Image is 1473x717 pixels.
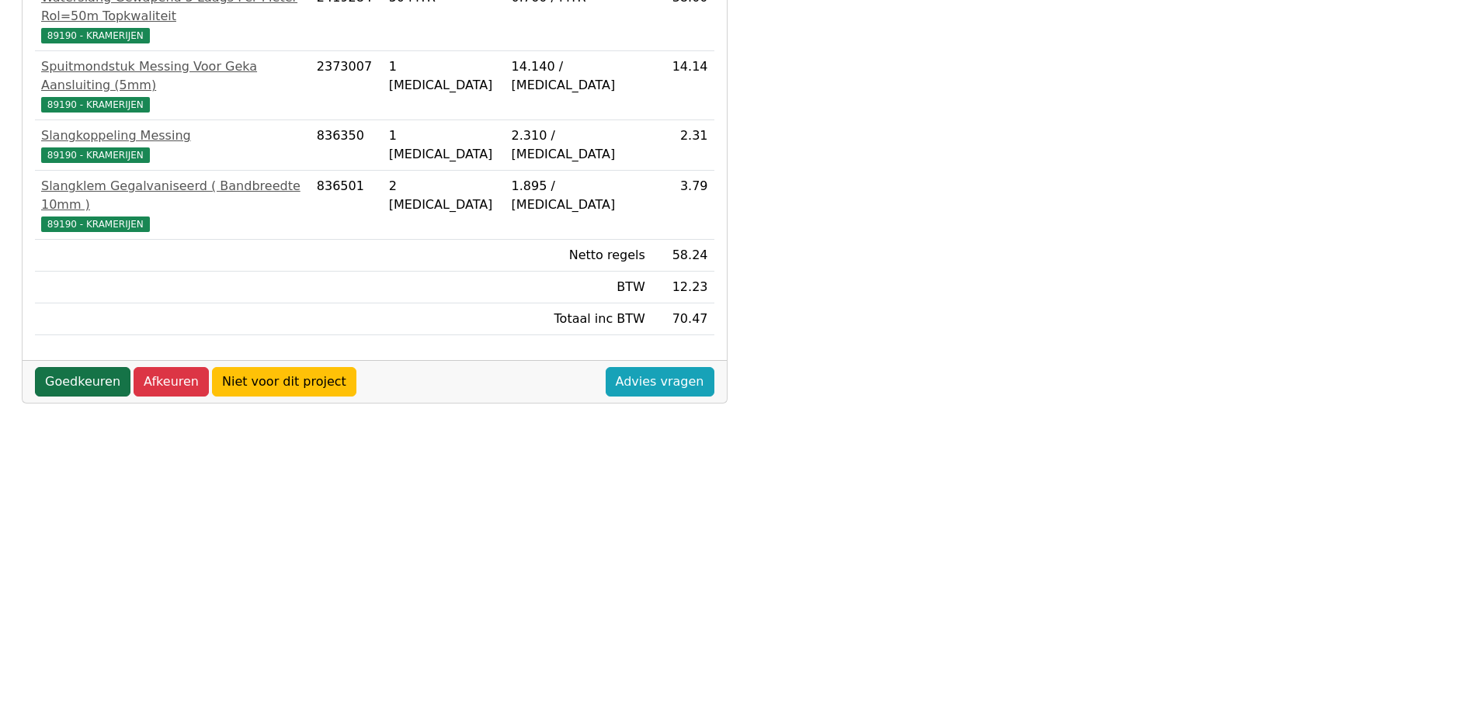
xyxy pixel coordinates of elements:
td: 836501 [311,171,383,240]
td: 70.47 [651,303,714,335]
span: 89190 - KRAMERIJEN [41,28,150,43]
td: BTW [505,272,651,303]
a: Afkeuren [134,367,209,397]
td: Totaal inc BTW [505,303,651,335]
a: Slangklem Gegalvaniseerd ( Bandbreedte 10mm )89190 - KRAMERIJEN [41,177,304,233]
div: Slangkoppeling Messing [41,126,304,145]
div: 2.310 / [MEDICAL_DATA] [512,126,645,164]
span: 89190 - KRAMERIJEN [41,147,150,163]
a: Goedkeuren [35,367,130,397]
td: 58.24 [651,240,714,272]
div: 14.140 / [MEDICAL_DATA] [512,57,645,95]
td: 3.79 [651,171,714,240]
td: 2.31 [651,120,714,171]
div: 2 [MEDICAL_DATA] [389,177,499,214]
span: 89190 - KRAMERIJEN [41,97,150,113]
span: 89190 - KRAMERIJEN [41,216,150,232]
a: Slangkoppeling Messing89190 - KRAMERIJEN [41,126,304,164]
td: Netto regels [505,240,651,272]
a: Niet voor dit project [212,367,356,397]
div: 1.895 / [MEDICAL_DATA] [512,177,645,214]
div: Spuitmondstuk Messing Voor Geka Aansluiting (5mm) [41,57,304,95]
div: Slangklem Gegalvaniseerd ( Bandbreedte 10mm ) [41,177,304,214]
td: 836350 [311,120,383,171]
div: 1 [MEDICAL_DATA] [389,57,499,95]
td: 2373007 [311,51,383,120]
td: 14.14 [651,51,714,120]
div: 1 [MEDICAL_DATA] [389,126,499,164]
td: 12.23 [651,272,714,303]
a: Spuitmondstuk Messing Voor Geka Aansluiting (5mm)89190 - KRAMERIJEN [41,57,304,113]
a: Advies vragen [606,367,714,397]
